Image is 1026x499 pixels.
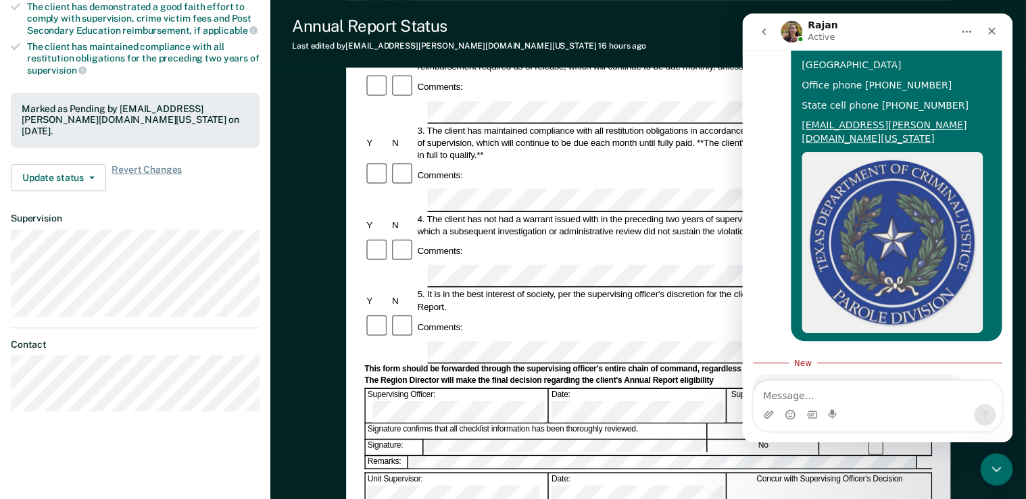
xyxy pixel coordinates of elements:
div: Office phone [PHONE_NUMBER] [59,65,249,79]
a: [EMAIL_ADDRESS][PERSON_NAME][DOMAIN_NAME][US_STATE] [59,106,224,130]
iframe: Intercom live chat [742,14,1012,442]
div: Date: [549,388,727,422]
div: 5. It is in the best interest of society, per the supervising officer's discretion for the client... [415,288,932,313]
div: Y [364,219,390,231]
div: Comments: [415,81,464,93]
div: N [390,136,416,149]
div: Last edited by [EMAIL_ADDRESS][PERSON_NAME][DOMAIN_NAME][US_STATE] [292,41,646,51]
div: Annual Report Status [292,16,646,36]
div: 4. The client has not had a warrant issued with in the preceding two years of supervision. This d... [415,213,932,237]
div: Comments: [415,245,464,257]
div: Supervising Officer Recommend Client for Annual Report [728,388,932,422]
button: Start recording [86,396,97,406]
div: No [708,440,819,455]
span: applicable [203,25,258,36]
div: State cell phone [PHONE_NUMBER] [59,86,249,99]
div: Marked as Pending by [EMAIL_ADDRESS][PERSON_NAME][DOMAIN_NAME][US_STATE] on [DATE]. [22,103,249,137]
div: Rajan says… [11,361,260,459]
button: Gif picker [64,396,75,406]
span: 16 hours ago [598,41,646,51]
dt: Supervision [11,213,260,224]
div: Supervising Officer: [365,388,548,422]
dt: Contact [11,339,260,350]
div: The client has maintained compliance with all restitution obligations for the preceding two years of [27,41,260,76]
span: supervision [27,65,87,76]
div: Signature: [365,440,422,455]
div: N [390,294,416,307]
div: 3. The client has maintained compliance with all restitution obligations in accordance to PD/POP-... [415,124,932,161]
div: Remarks: [365,456,408,469]
div: N [390,219,416,231]
iframe: Intercom live chat [980,453,1012,485]
textarea: Message… [11,367,259,390]
div: Y [364,294,390,307]
button: Send a message… [232,390,253,412]
div: [GEOGRAPHIC_DATA] [59,45,249,59]
div: This form should be forwarded through the supervising officer's entire chain of command, regardle... [364,365,932,375]
div: Signature confirms that all checklist information has been thoroughly reviewed. [365,423,706,439]
button: Upload attachment [21,396,32,406]
div: Comments: [415,321,464,333]
div: Comments: [415,169,464,181]
div: Yes [708,423,819,439]
span: Revert Changes [112,164,182,191]
button: Emoji picker [43,396,53,406]
div: The Region Director will make the final decision regarding the client's Annual Report eligibility [364,376,932,387]
button: Update status [11,164,106,191]
div: The client has demonstrated a good faith effort to comply with supervision, crime victim fees and... [27,1,260,36]
div: thank you for sharing these with me! And to confirm he should be removed from your caseload or ma... [11,361,222,429]
div: Y [364,136,390,149]
div: New messages divider [11,349,260,350]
